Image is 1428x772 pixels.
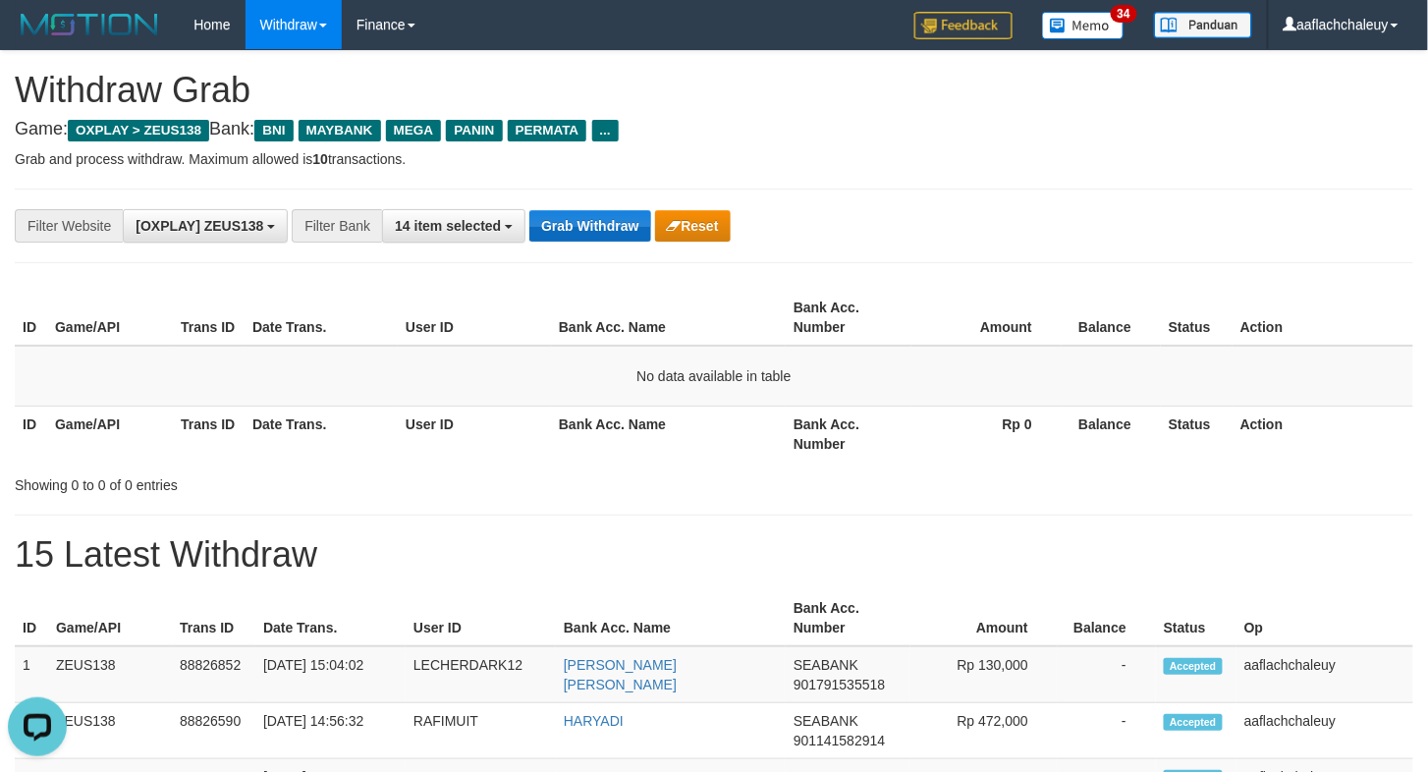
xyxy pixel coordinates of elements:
[68,120,209,141] span: OXPLAY > ZEUS138
[312,151,328,167] strong: 10
[15,468,580,495] div: Showing 0 to 0 of 0 entries
[1062,290,1161,346] th: Balance
[911,406,1062,462] th: Rp 0
[1161,406,1233,462] th: Status
[245,290,398,346] th: Date Trans.
[786,590,910,646] th: Bank Acc. Number
[1156,590,1236,646] th: Status
[1236,703,1413,759] td: aaflachchaleuy
[173,406,245,462] th: Trans ID
[655,210,731,242] button: Reset
[382,209,525,243] button: 14 item selected
[173,290,245,346] th: Trans ID
[15,646,48,703] td: 1
[15,149,1413,169] p: Grab and process withdraw. Maximum allowed is transactions.
[255,590,406,646] th: Date Trans.
[910,646,1058,703] td: Rp 130,000
[1062,406,1161,462] th: Balance
[292,209,382,243] div: Filter Bank
[15,590,48,646] th: ID
[136,218,263,234] span: [OXPLAY] ZEUS138
[1058,703,1156,759] td: -
[172,646,255,703] td: 88826852
[794,713,858,729] span: SEABANK
[48,590,172,646] th: Game/API
[406,590,556,646] th: User ID
[15,346,1413,407] td: No data available in table
[123,209,288,243] button: [OXPLAY] ZEUS138
[1111,5,1137,23] span: 34
[508,120,587,141] span: PERMATA
[1058,646,1156,703] td: -
[1236,646,1413,703] td: aaflachchaleuy
[386,120,442,141] span: MEGA
[47,290,173,346] th: Game/API
[406,646,556,703] td: LECHERDARK12
[1236,590,1413,646] th: Op
[1164,714,1223,731] span: Accepted
[529,210,650,242] button: Grab Withdraw
[914,12,1013,39] img: Feedback.jpg
[15,535,1413,575] h1: 15 Latest Withdraw
[395,218,501,234] span: 14 item selected
[446,120,502,141] span: PANIN
[8,8,67,67] button: Open LiveChat chat widget
[1042,12,1125,39] img: Button%20Memo.svg
[911,290,1062,346] th: Amount
[1154,12,1252,38] img: panduan.png
[15,209,123,243] div: Filter Website
[910,703,1058,759] td: Rp 472,000
[47,406,173,462] th: Game/API
[15,120,1413,139] h4: Game: Bank:
[172,590,255,646] th: Trans ID
[299,120,381,141] span: MAYBANK
[564,657,677,692] a: [PERSON_NAME] [PERSON_NAME]
[398,290,551,346] th: User ID
[556,590,786,646] th: Bank Acc. Name
[1058,590,1156,646] th: Balance
[592,120,619,141] span: ...
[48,703,172,759] td: ZEUS138
[1233,290,1413,346] th: Action
[564,713,624,729] a: HARYADI
[794,677,885,692] span: Copy 901791535518 to clipboard
[48,646,172,703] td: ZEUS138
[1164,658,1223,675] span: Accepted
[786,290,911,346] th: Bank Acc. Number
[254,120,293,141] span: BNI
[406,703,556,759] td: RAFIMUIT
[15,290,47,346] th: ID
[786,406,911,462] th: Bank Acc. Number
[910,590,1058,646] th: Amount
[15,406,47,462] th: ID
[245,406,398,462] th: Date Trans.
[255,703,406,759] td: [DATE] 14:56:32
[15,10,164,39] img: MOTION_logo.png
[551,290,786,346] th: Bank Acc. Name
[172,703,255,759] td: 88826590
[551,406,786,462] th: Bank Acc. Name
[794,657,858,673] span: SEABANK
[255,646,406,703] td: [DATE] 15:04:02
[1233,406,1413,462] th: Action
[398,406,551,462] th: User ID
[1161,290,1233,346] th: Status
[15,71,1413,110] h1: Withdraw Grab
[794,733,885,748] span: Copy 901141582914 to clipboard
